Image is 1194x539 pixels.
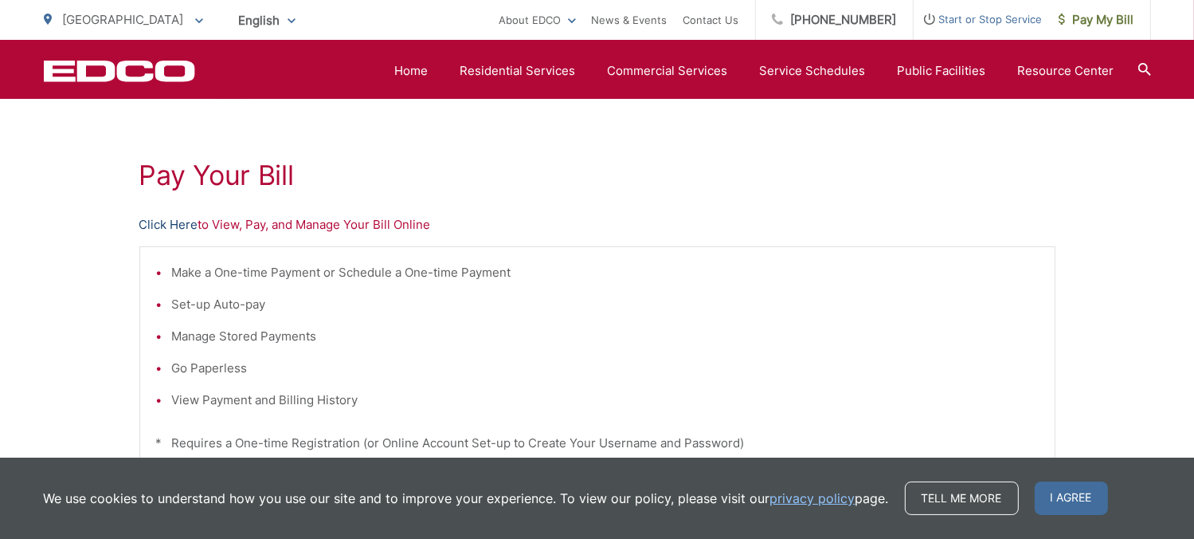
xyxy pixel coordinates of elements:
[1018,61,1114,81] a: Resource Center
[139,215,198,234] a: Click Here
[156,434,1039,453] p: * Requires a One-time Registration (or Online Account Set-up to Create Your Username and Password)
[760,61,866,81] a: Service Schedules
[44,60,195,82] a: EDCD logo. Return to the homepage.
[139,215,1055,234] p: to View, Pay, and Manage Your Bill Online
[172,359,1039,378] li: Go Paperless
[172,263,1039,282] li: Make a One-time Payment or Schedule a One-time Payment
[592,10,667,30] a: News & Events
[1059,10,1134,30] span: Pay My Bill
[608,61,728,81] a: Commercial Services
[460,61,576,81] a: Residential Services
[172,391,1039,410] li: View Payment and Billing History
[63,12,184,27] span: [GEOGRAPHIC_DATA]
[44,489,889,508] p: We use cookies to understand how you use our site and to improve your experience. To view our pol...
[395,61,429,81] a: Home
[172,327,1039,346] li: Manage Stored Payments
[898,61,986,81] a: Public Facilities
[227,6,307,34] span: English
[172,295,1039,314] li: Set-up Auto-pay
[683,10,739,30] a: Contact Us
[139,159,1055,191] h1: Pay Your Bill
[499,10,576,30] a: About EDCO
[1035,482,1108,515] span: I agree
[770,489,855,508] a: privacy policy
[905,482,1019,515] a: Tell me more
